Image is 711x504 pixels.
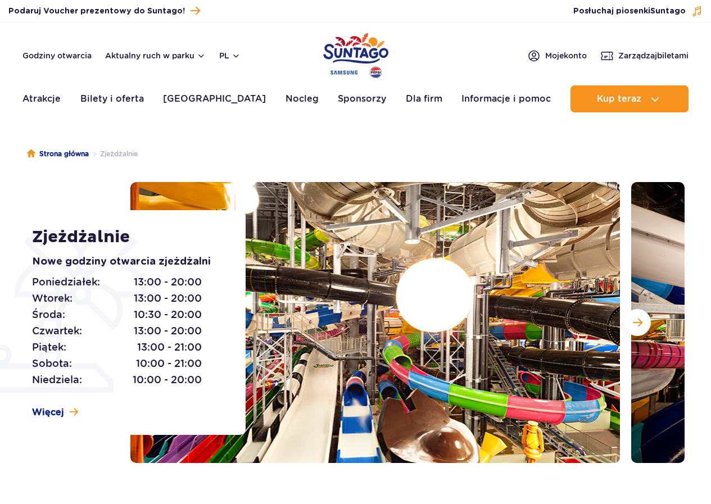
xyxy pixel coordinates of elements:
p: Nowe godziny otwarcia zjeżdżalni [32,254,220,270]
span: Sobota: [32,356,72,371]
button: Kup teraz [570,85,689,112]
span: Piątek: [32,339,66,355]
button: Aktualny ruch w parku [105,51,206,60]
span: 13:00 - 20:00 [134,323,202,339]
button: Posłuchaj piosenkiSuntago [573,6,703,17]
span: Podaruj Voucher prezentowy do Suntago! [8,6,185,17]
span: Moje konto [545,50,587,61]
a: Sponsorzy [338,85,386,112]
h1: Zjeżdżalnie [32,227,220,247]
span: Niedziela: [32,372,82,388]
button: pl [219,50,241,61]
a: Bilety i oferta [80,85,144,112]
a: Dla firm [406,85,442,112]
span: Wtorek: [32,290,73,306]
span: Więcej [32,406,64,419]
a: Mojekonto [527,49,587,62]
span: 10:00 - 20:00 [133,372,202,388]
a: Zarządzajbiletami [600,49,689,62]
span: Środa: [32,307,65,323]
a: Godziny otwarcia [22,50,92,61]
span: Poniedziałek: [32,274,100,290]
li: Zjeżdżalnie [89,148,138,160]
span: 10:00 - 21:00 [136,356,202,371]
span: Zarządzaj biletami [618,50,689,61]
span: Posłuchaj piosenki [573,6,686,17]
span: 13:00 - 20:00 [134,274,202,290]
a: Park of Poland [323,28,388,80]
a: Strona główna [27,148,89,160]
a: Więcej [32,406,78,419]
span: 10:30 - 20:00 [134,307,202,323]
span: Kup teraz [597,94,641,104]
a: [GEOGRAPHIC_DATA] [163,85,266,112]
span: Suntago [650,7,686,15]
a: Informacje i pomoc [461,85,551,112]
span: 13:00 - 21:00 [137,339,202,355]
button: Następny slajd [624,309,651,336]
a: Nocleg [286,85,319,112]
a: Atrakcje [22,85,61,112]
a: Podaruj Voucher prezentowy do Suntago! [8,3,200,19]
span: 13:00 - 20:00 [134,290,202,306]
span: Czwartek: [32,323,82,339]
